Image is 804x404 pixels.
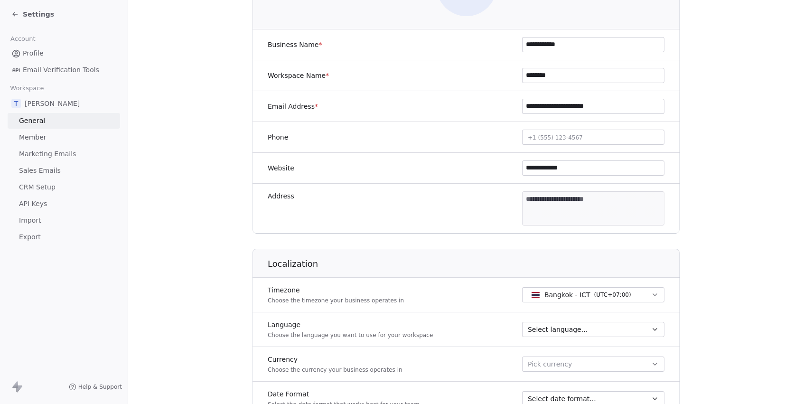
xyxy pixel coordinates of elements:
span: Email Verification Tools [23,65,99,75]
span: Export [19,232,41,242]
span: Help & Support [78,383,122,391]
span: General [19,116,45,126]
span: CRM Setup [19,182,56,192]
a: Export [8,229,120,245]
span: Marketing Emails [19,149,76,159]
label: Language [268,320,433,329]
label: Business Name [268,40,322,49]
a: General [8,113,120,129]
span: Settings [23,9,54,19]
span: T [11,99,21,108]
a: API Keys [8,196,120,212]
label: Currency [268,355,402,364]
label: Workspace Name [268,71,329,80]
label: Phone [268,132,288,142]
span: Bangkok - ICT [544,290,590,300]
a: Member [8,130,120,145]
h1: Localization [268,258,680,270]
a: Email Verification Tools [8,62,120,78]
span: [PERSON_NAME] [25,99,80,108]
a: Marketing Emails [8,146,120,162]
a: Help & Support [69,383,122,391]
button: Bangkok - ICT(UTC+07:00) [522,287,664,302]
p: Choose the currency your business operates in [268,366,402,374]
span: Account [6,32,39,46]
p: Choose the timezone your business operates in [268,297,404,304]
label: Timezone [268,285,404,295]
span: Profile [23,48,44,58]
p: Choose the language you want to use for your workspace [268,331,433,339]
a: Settings [11,9,54,19]
span: API Keys [19,199,47,209]
a: Import [8,213,120,228]
span: ( UTC+07:00 ) [594,291,631,299]
a: Profile [8,46,120,61]
a: Sales Emails [8,163,120,179]
span: Member [19,132,47,142]
span: Pick currency [528,359,572,369]
label: Date Format [268,389,420,399]
span: Workspace [6,81,48,95]
label: Website [268,163,294,173]
label: Email Address [268,102,318,111]
span: Select language... [528,325,588,334]
span: Import [19,216,41,225]
a: CRM Setup [8,179,120,195]
span: Sales Emails [19,166,61,176]
button: +1 (555) 123-4567 [522,130,664,145]
label: Address [268,191,294,201]
span: Select date format... [528,394,596,404]
span: +1 (555) 123-4567 [528,134,583,141]
button: Pick currency [522,357,664,372]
